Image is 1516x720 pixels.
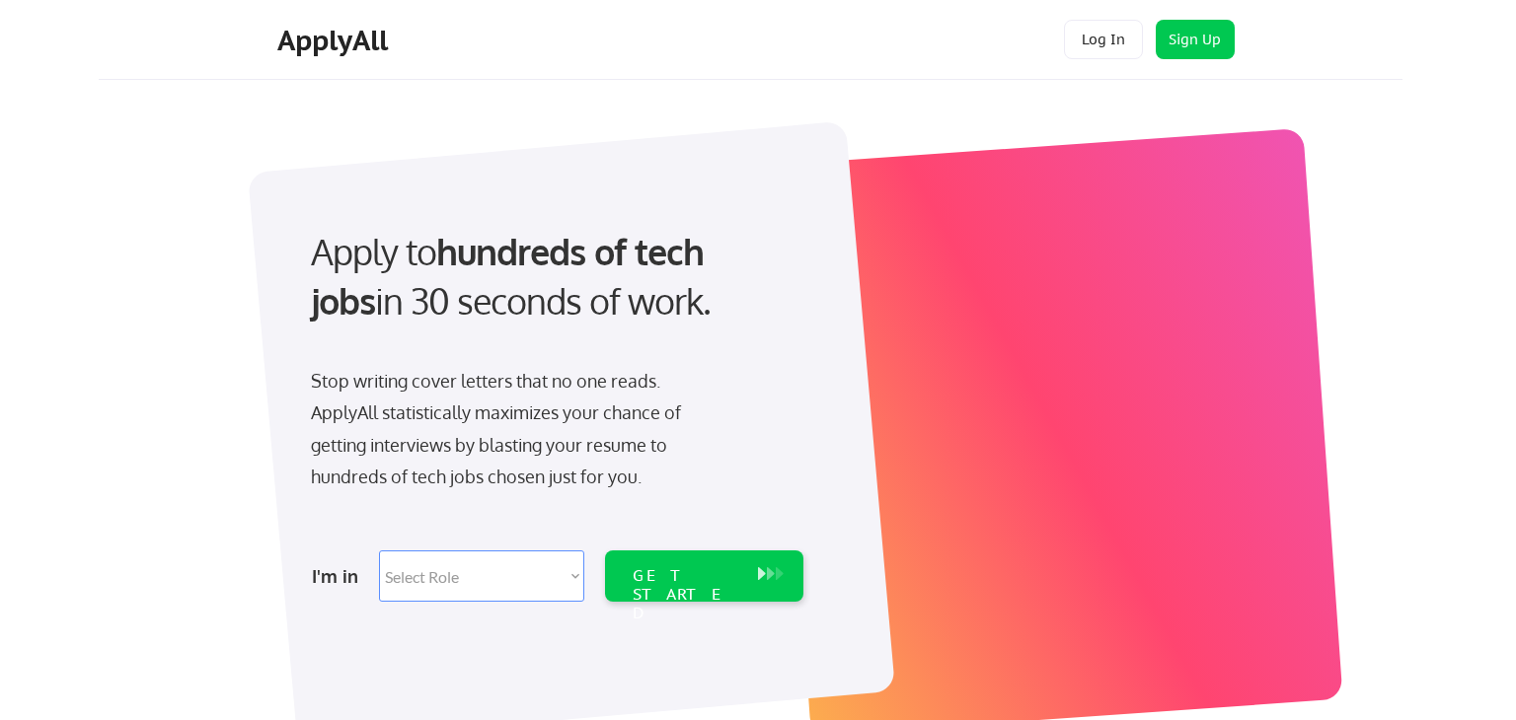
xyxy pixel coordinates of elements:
[633,566,738,623] div: GET STARTED
[311,365,717,493] div: Stop writing cover letters that no one reads. ApplyAll statistically maximizes your chance of get...
[311,229,713,323] strong: hundreds of tech jobs
[311,227,796,326] div: Apply to in 30 seconds of work.
[1064,20,1143,59] button: Log In
[312,560,367,592] div: I'm in
[1156,20,1235,59] button: Sign Up
[277,24,394,57] div: ApplyAll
